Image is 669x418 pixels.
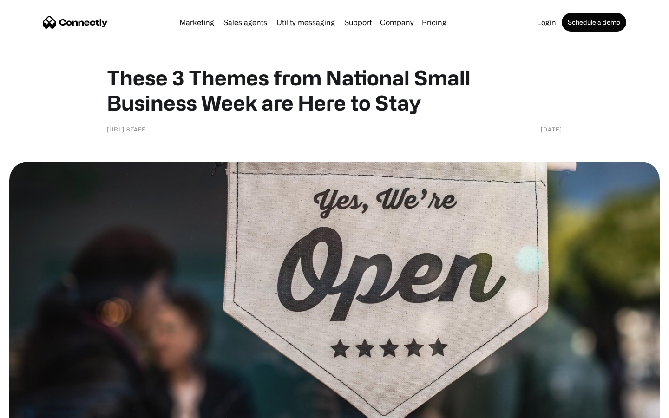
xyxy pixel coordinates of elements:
[9,402,56,415] aside: Language selected: English
[107,124,145,134] div: [URL] Staff
[562,13,626,32] a: Schedule a demo
[176,19,218,26] a: Marketing
[273,19,339,26] a: Utility messaging
[19,402,56,415] ul: Language list
[341,19,375,26] a: Support
[541,124,562,134] div: [DATE]
[418,19,450,26] a: Pricing
[380,16,413,29] div: Company
[220,19,271,26] a: Sales agents
[533,19,560,26] a: Login
[107,65,562,115] h1: These 3 Themes from National Small Business Week are Here to Stay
